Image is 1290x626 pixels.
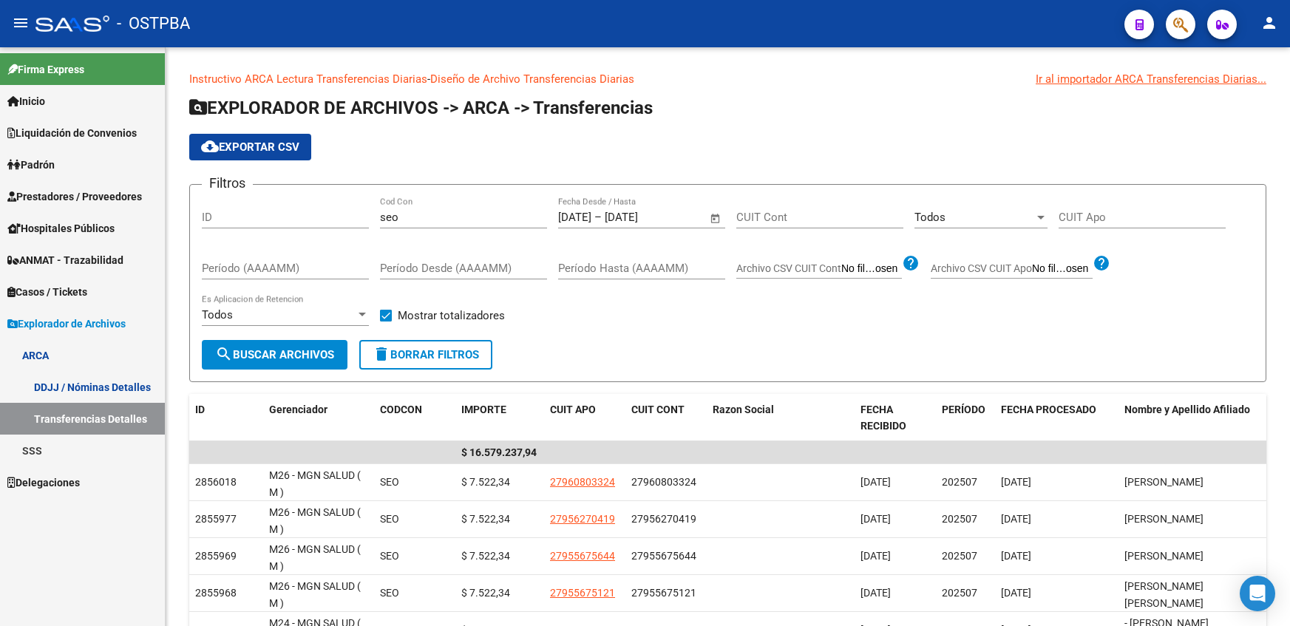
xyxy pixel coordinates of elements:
[373,348,479,361] span: Borrar Filtros
[7,61,84,78] span: Firma Express
[117,7,190,40] span: - OSTPBA
[631,511,696,528] div: 27956270419
[625,394,707,443] datatable-header-cell: CUIT CONT
[860,513,891,525] span: [DATE]
[942,587,977,599] span: 202507
[195,513,237,525] span: 2855977
[461,550,510,562] span: $ 7.522,34
[380,587,399,599] span: SEO
[860,476,891,488] span: [DATE]
[195,587,237,599] span: 2855968
[461,587,510,599] span: $ 7.522,34
[189,98,653,118] span: EXPLORADOR DE ARCHIVOS -> ARCA -> Transferencias
[605,211,676,224] input: Fecha fin
[841,262,902,276] input: Archivo CSV CUIT Cont
[189,394,263,443] datatable-header-cell: ID
[7,125,137,141] span: Liquidación de Convenios
[631,548,696,565] div: 27955675644
[550,587,615,599] span: 27955675121
[7,284,87,300] span: Casos / Tickets
[860,550,891,562] span: [DATE]
[461,446,537,458] span: $ 16.579.237,94
[7,157,55,173] span: Padrón
[1036,71,1266,87] div: Ir al importador ARCA Transferencias Diarias...
[380,513,399,525] span: SEO
[202,173,253,194] h3: Filtros
[544,394,625,443] datatable-header-cell: CUIT APO
[189,71,1266,87] p: -
[550,513,615,525] span: 27956270419
[1240,576,1275,611] div: Open Intercom Messenger
[201,140,299,154] span: Exportar CSV
[7,188,142,205] span: Prestadores / Proveedores
[7,252,123,268] span: ANMAT - Trazabilidad
[269,506,361,535] span: M26 - MGN SALUD ( M )
[1093,254,1110,272] mat-icon: help
[380,404,422,415] span: CODCON
[374,394,426,443] datatable-header-cell: CODCON
[1124,550,1204,562] span: [PERSON_NAME]
[269,469,361,498] span: M26 - MGN SALUD ( M )
[263,394,374,443] datatable-header-cell: Gerenciador
[631,585,696,602] div: 27955675121
[1032,262,1093,276] input: Archivo CSV CUIT Apo
[1124,580,1204,609] span: [PERSON_NAME] [PERSON_NAME]
[550,550,615,562] span: 27955675644
[1001,404,1096,415] span: FECHA PROCESADO
[1118,394,1266,443] datatable-header-cell: Nombre y Apellido Afiliado
[269,543,361,572] span: M26 - MGN SALUD ( M )
[398,307,505,324] span: Mostrar totalizadores
[736,262,841,274] span: Archivo CSV CUIT Cont
[860,587,891,599] span: [DATE]
[1124,476,1204,488] span: [PERSON_NAME]
[942,476,977,488] span: 202507
[7,93,45,109] span: Inicio
[942,513,977,525] span: 202507
[189,134,311,160] button: Exportar CSV
[631,404,685,415] span: CUIT CONT
[201,137,219,155] mat-icon: cloud_download
[942,550,977,562] span: 202507
[902,254,920,272] mat-icon: help
[373,345,390,363] mat-icon: delete
[1260,14,1278,32] mat-icon: person
[359,340,492,370] button: Borrar Filtros
[855,394,936,443] datatable-header-cell: FECHA RECIBIDO
[1124,513,1204,525] span: [PERSON_NAME]
[380,476,399,488] span: SEO
[942,404,985,415] span: PERÍODO
[707,210,724,227] button: Open calendar
[707,394,855,443] datatable-header-cell: Razon Social
[558,211,591,224] input: Fecha inicio
[914,211,946,224] span: Todos
[215,348,334,361] span: Buscar Archivos
[550,476,615,488] span: 27960803324
[269,580,361,609] span: M26 - MGN SALUD ( M )
[430,72,634,86] a: Diseño de Archivo Transferencias Diarias
[461,404,506,415] span: IMPORTE
[380,550,399,562] span: SEO
[269,404,327,415] span: Gerenciador
[631,474,696,491] div: 27960803324
[455,394,544,443] datatable-header-cell: IMPORTE
[1001,513,1031,525] span: [DATE]
[7,474,80,491] span: Delegaciones
[202,308,233,321] span: Todos
[713,404,774,415] span: Razon Social
[195,476,237,488] span: 2856018
[594,211,602,224] span: –
[995,394,1118,443] datatable-header-cell: FECHA PROCESADO
[1001,550,1031,562] span: [DATE]
[202,340,347,370] button: Buscar Archivos
[189,72,427,86] a: Instructivo ARCA Lectura Transferencias Diarias
[7,316,126,332] span: Explorador de Archivos
[1001,587,1031,599] span: [DATE]
[7,220,115,237] span: Hospitales Públicos
[195,404,205,415] span: ID
[215,345,233,363] mat-icon: search
[1124,404,1250,415] span: Nombre y Apellido Afiliado
[461,476,510,488] span: $ 7.522,34
[195,550,237,562] span: 2855969
[12,14,30,32] mat-icon: menu
[936,394,995,443] datatable-header-cell: PERÍODO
